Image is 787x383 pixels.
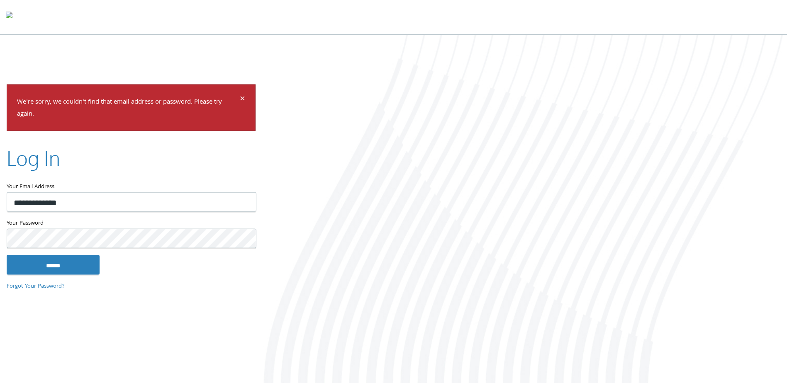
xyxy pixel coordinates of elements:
[7,218,256,228] label: Your Password
[240,95,245,105] button: Dismiss alert
[7,144,60,172] h2: Log In
[240,92,245,108] span: ×
[7,282,65,291] a: Forgot Your Password?
[17,97,239,121] p: We're sorry, we couldn't find that email address or password. Please try again.
[6,9,12,25] img: todyl-logo-dark.svg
